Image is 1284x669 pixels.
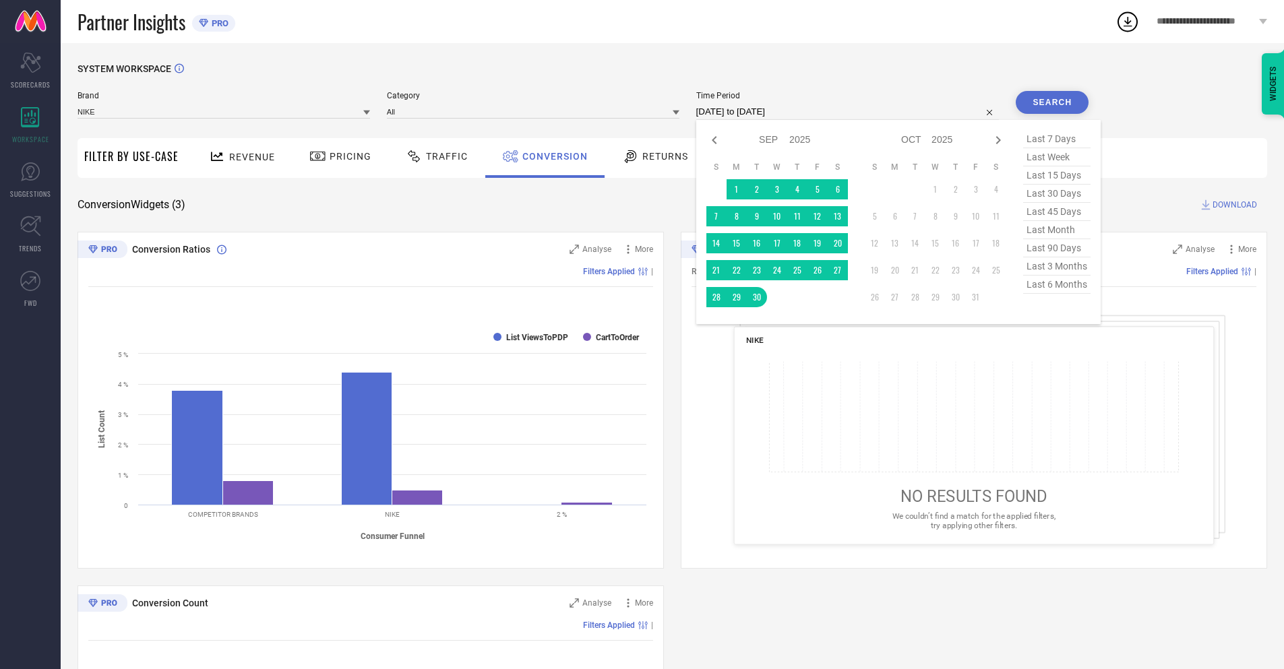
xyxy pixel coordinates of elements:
td: Wed Oct 15 2025 [925,233,946,253]
span: SYSTEM WORKSPACE [78,63,171,74]
div: Previous month [706,132,723,148]
span: More [635,598,653,608]
td: Mon Oct 27 2025 [885,287,905,307]
span: Analyse [1186,245,1215,254]
td: Wed Oct 22 2025 [925,260,946,280]
td: Wed Sep 24 2025 [767,260,787,280]
span: Conversion [522,151,588,162]
td: Tue Sep 23 2025 [747,260,767,280]
span: last 3 months [1023,257,1091,276]
td: Fri Oct 17 2025 [966,233,986,253]
text: NIKE [385,511,400,518]
td: Thu Oct 30 2025 [946,287,966,307]
th: Monday [727,162,747,172]
td: Wed Oct 01 2025 [925,179,946,199]
span: Partner Insights [78,8,185,36]
span: DOWNLOAD [1213,198,1257,212]
td: Mon Sep 29 2025 [727,287,747,307]
td: Wed Sep 03 2025 [767,179,787,199]
td: Thu Oct 02 2025 [946,179,966,199]
td: Mon Oct 06 2025 [885,206,905,226]
td: Wed Sep 10 2025 [767,206,787,226]
td: Tue Sep 02 2025 [747,179,767,199]
td: Thu Sep 25 2025 [787,260,807,280]
span: FWD [24,298,37,308]
text: CartToOrder [596,333,640,342]
td: Mon Sep 15 2025 [727,233,747,253]
td: Sun Oct 05 2025 [865,206,885,226]
span: last 30 days [1023,185,1091,203]
span: PRO [208,18,228,28]
td: Wed Oct 29 2025 [925,287,946,307]
span: NO RESULTS FOUND [900,487,1047,506]
td: Mon Sep 22 2025 [727,260,747,280]
span: last 7 days [1023,130,1091,148]
th: Friday [807,162,828,172]
td: Thu Oct 09 2025 [946,206,966,226]
td: Sat Oct 18 2025 [986,233,1006,253]
td: Mon Oct 13 2025 [885,233,905,253]
td: Fri Sep 26 2025 [807,260,828,280]
span: last 6 months [1023,276,1091,294]
text: COMPETITOR BRANDS [188,511,258,518]
div: Premium [78,241,127,261]
th: Tuesday [905,162,925,172]
div: Next month [990,132,1006,148]
span: More [635,245,653,254]
th: Wednesday [767,162,787,172]
th: Saturday [828,162,848,172]
span: Conversion Ratios [132,244,210,255]
td: Mon Sep 08 2025 [727,206,747,226]
span: | [651,267,653,276]
span: Filters Applied [1186,267,1238,276]
input: Select time period [696,104,1000,120]
td: Tue Sep 30 2025 [747,287,767,307]
td: Fri Sep 19 2025 [807,233,828,253]
span: Brand [78,91,370,100]
td: Thu Oct 16 2025 [946,233,966,253]
span: NIKE [746,336,764,345]
div: Open download list [1115,9,1140,34]
td: Wed Oct 08 2025 [925,206,946,226]
td: Mon Oct 20 2025 [885,260,905,280]
span: last week [1023,148,1091,166]
span: Analyse [582,245,611,254]
span: Filters Applied [583,620,635,630]
td: Sun Oct 19 2025 [865,260,885,280]
tspan: Consumer Funnel [361,532,425,541]
tspan: List Count [97,410,106,448]
text: 5 % [118,351,128,358]
td: Sat Sep 27 2025 [828,260,848,280]
td: Fri Sep 05 2025 [807,179,828,199]
button: Search [1016,91,1089,114]
td: Sat Sep 06 2025 [828,179,848,199]
td: Mon Sep 01 2025 [727,179,747,199]
th: Sunday [706,162,727,172]
span: WORKSPACE [12,134,49,144]
td: Wed Sep 17 2025 [767,233,787,253]
span: Filter By Use-Case [84,148,179,164]
div: Premium [681,241,731,261]
th: Tuesday [747,162,767,172]
span: TRENDS [19,243,42,253]
span: Category [387,91,679,100]
span: Revenue (% share) [692,267,758,276]
span: Analyse [582,598,611,608]
span: | [1254,267,1256,276]
td: Sun Sep 07 2025 [706,206,727,226]
th: Wednesday [925,162,946,172]
text: 2 % [118,441,128,449]
text: 3 % [118,411,128,418]
text: 0 [124,502,128,509]
span: Filters Applied [583,267,635,276]
th: Saturday [986,162,1006,172]
td: Fri Oct 24 2025 [966,260,986,280]
span: | [651,620,653,630]
span: last 15 days [1023,166,1091,185]
td: Fri Sep 12 2025 [807,206,828,226]
text: 2 % [557,511,567,518]
span: Conversion Count [132,598,208,608]
td: Fri Oct 31 2025 [966,287,986,307]
td: Sun Sep 14 2025 [706,233,727,253]
td: Thu Sep 11 2025 [787,206,807,226]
